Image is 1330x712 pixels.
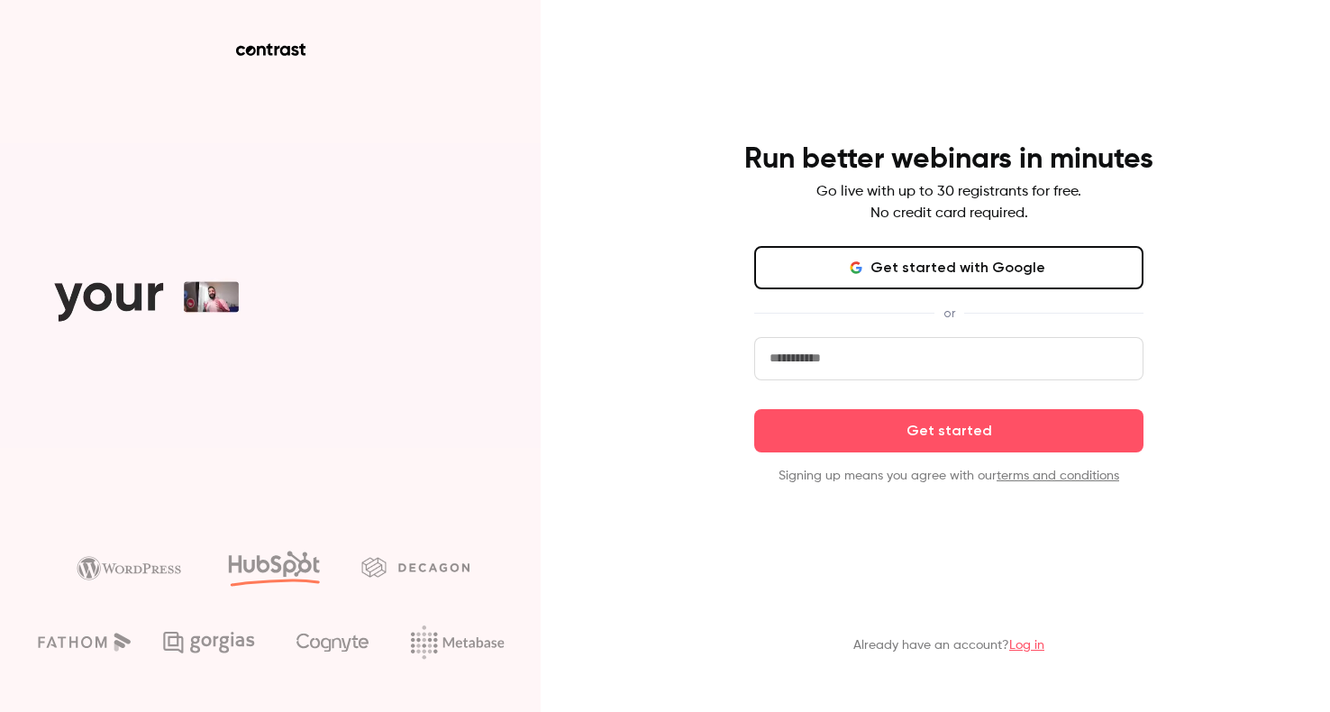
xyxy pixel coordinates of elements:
button: Get started [754,409,1143,452]
a: terms and conditions [997,470,1119,482]
button: Get started with Google [754,246,1143,289]
span: or [934,304,964,323]
img: decagon [361,557,469,577]
p: Signing up means you agree with our [754,467,1143,485]
p: Go live with up to 30 registrants for free. No credit card required. [816,181,1081,224]
h4: Run better webinars in minutes [744,141,1153,178]
p: Already have an account? [853,636,1044,654]
a: Log in [1009,639,1044,652]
